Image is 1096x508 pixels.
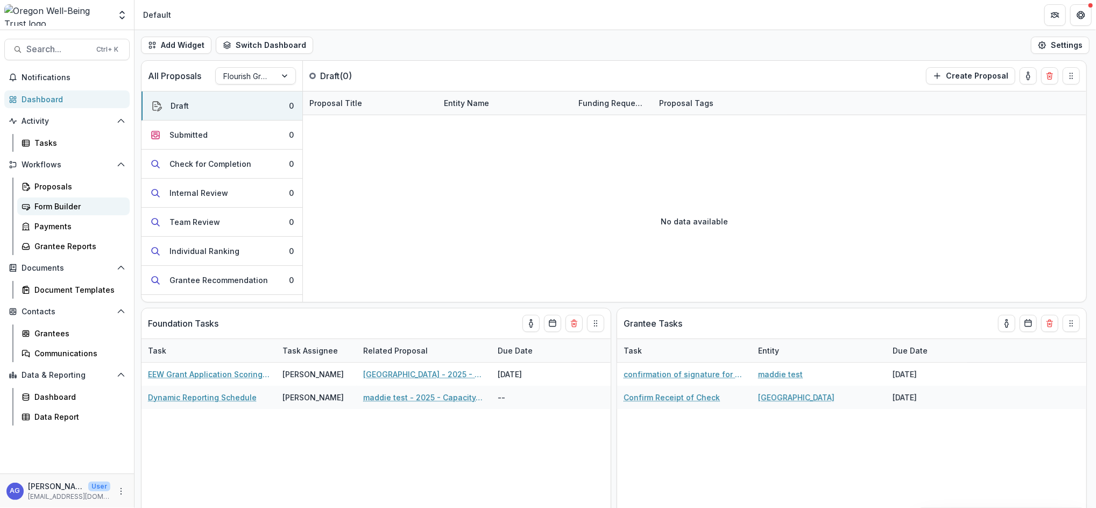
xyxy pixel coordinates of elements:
span: Activity [22,117,112,126]
a: Document Templates [17,281,130,299]
div: [DATE] [886,363,967,386]
div: Entity Name [437,91,572,115]
div: Task [142,339,276,362]
div: Due Date [491,339,572,362]
button: Submitted0 [142,121,302,150]
span: Documents [22,264,112,273]
button: Grantee Recommendation0 [142,266,302,295]
div: [PERSON_NAME] [282,369,344,380]
div: 0 [289,187,294,199]
div: Related Proposal [357,339,491,362]
a: EEW Grant Application Scoring Rubric [148,369,270,380]
a: confirmation of signature for agreement [624,369,745,380]
button: Internal Review0 [142,179,302,208]
button: Open Workflows [4,156,130,173]
span: Notifications [22,73,125,82]
div: Proposals [34,181,121,192]
div: Task [617,339,752,362]
div: Team Review [169,216,220,228]
div: Internal Review [169,187,228,199]
button: Delete card [1041,315,1058,332]
button: Create Proposal [926,67,1015,84]
div: Proposal Tags [653,91,787,115]
div: Due Date [886,345,934,356]
div: Proposal Title [303,97,369,109]
div: Draft [171,100,189,111]
div: Communications [34,348,121,359]
button: Notifications [4,69,130,86]
a: Dynamic Reporting Schedule [148,392,257,403]
div: Task Assignee [276,345,344,356]
a: Dashboard [4,90,130,108]
p: Grantee Tasks [624,317,682,330]
a: Grantee Reports [17,237,130,255]
div: Individual Ranking [169,245,239,257]
div: 0 [289,158,294,170]
div: Grantee Reports [34,241,121,252]
div: Dashboard [22,94,121,105]
div: -- [491,386,572,409]
div: Due Date [886,339,967,362]
div: Funding Requested [572,91,653,115]
button: Add Widget [141,37,211,54]
button: Get Help [1070,4,1092,26]
button: Open entity switcher [115,4,130,26]
a: Tasks [17,134,130,152]
div: Entity [752,339,886,362]
a: maddie test - 2025 - Capacity-Building Grant Application [363,392,485,403]
button: More [115,485,128,498]
a: Confirm Receipt of Check [624,392,720,403]
p: No data available [661,216,729,227]
div: Entity [752,345,786,356]
div: Asta Garmon [10,488,20,495]
p: [EMAIL_ADDRESS][DOMAIN_NAME] [28,492,110,502]
button: toggle-assigned-to-me [1020,67,1037,84]
button: toggle-assigned-to-me [522,315,540,332]
div: Default [143,9,171,20]
p: User [88,482,110,491]
div: Task Assignee [276,339,357,362]
a: Communications [17,344,130,362]
span: Search... [26,44,90,54]
div: 0 [289,129,294,140]
button: Open Contacts [4,303,130,320]
div: Due Date [491,345,539,356]
div: Check for Completion [169,158,251,170]
div: Related Proposal [357,345,434,356]
button: Drag [587,315,604,332]
div: Grantees [34,328,121,339]
div: Proposal Title [303,91,437,115]
button: Calendar [1020,315,1037,332]
a: [GEOGRAPHIC_DATA] - 2025 - Education Employee Well-being Grant Application [363,369,485,380]
button: Draft0 [142,91,302,121]
span: Contacts [22,307,112,316]
button: Search... [4,39,130,60]
img: Oregon Well-Being Trust logo [4,4,110,26]
div: Payments [34,221,121,232]
div: 0 [289,100,294,111]
a: [GEOGRAPHIC_DATA] [758,392,835,403]
div: Funding Requested [572,97,653,109]
div: 0 [289,216,294,228]
div: Document Templates [34,284,121,295]
button: Switch Dashboard [216,37,313,54]
button: Check for Completion0 [142,150,302,179]
button: Drag [1063,67,1080,84]
a: Data Report [17,408,130,426]
div: [PERSON_NAME] [282,392,344,403]
div: Task [617,345,648,356]
button: Open Documents [4,259,130,277]
p: [PERSON_NAME] [28,481,84,492]
div: Data Report [34,411,121,422]
button: Calendar [544,315,561,332]
p: All Proposals [148,69,201,82]
span: Data & Reporting [22,371,112,380]
button: Settings [1031,37,1090,54]
div: [DATE] [491,363,572,386]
